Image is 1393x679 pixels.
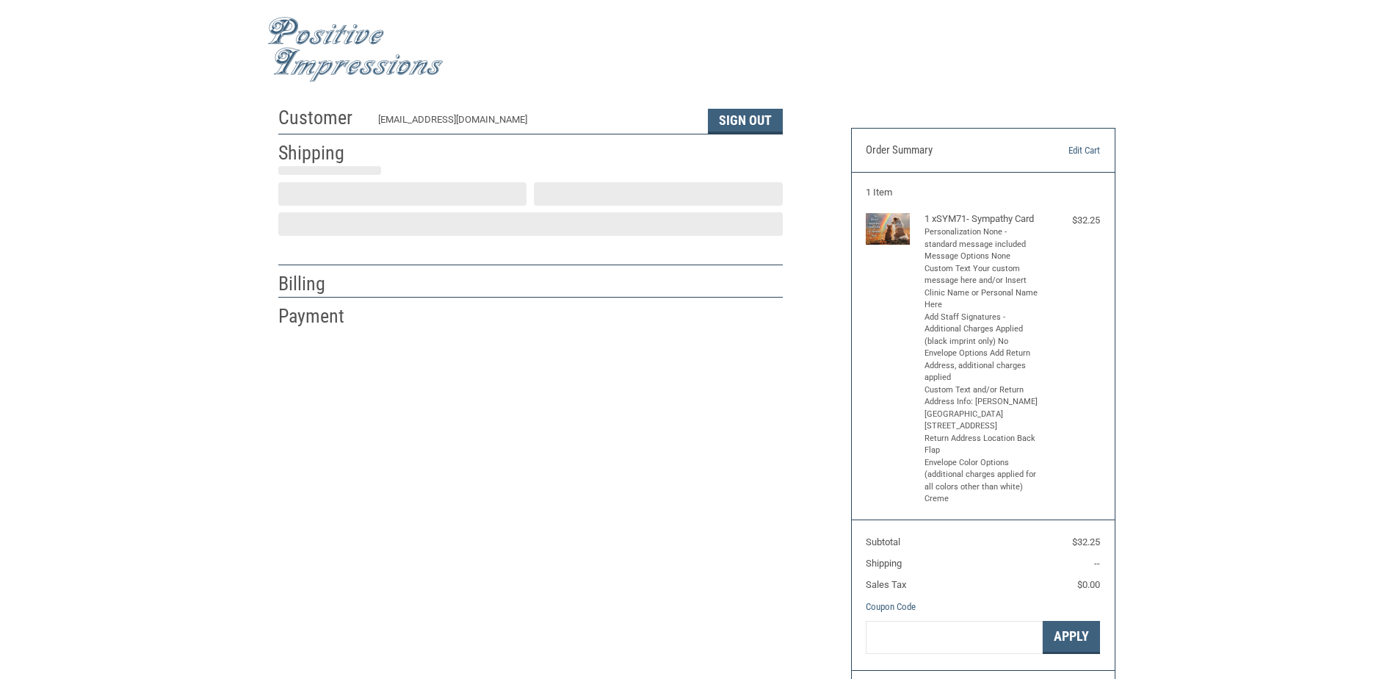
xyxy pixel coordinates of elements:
[925,433,1038,457] li: Return Address Location Back Flap
[866,536,900,547] span: Subtotal
[278,304,364,328] h2: Payment
[267,17,444,82] img: Positive Impressions
[866,579,906,590] span: Sales Tax
[708,109,783,134] button: Sign Out
[378,112,693,134] div: [EMAIL_ADDRESS][DOMAIN_NAME]
[866,143,1025,158] h3: Order Summary
[866,558,902,569] span: Shipping
[925,263,1038,312] li: Custom Text Your custom message here and/or Insert Clinic Name or Personal Name Here
[925,348,1038,384] li: Envelope Options Add Return Address, additional charges applied
[925,312,1038,348] li: Add Staff Signatures - Additional Charges Applied (black imprint only) No
[278,272,364,296] h2: Billing
[925,457,1038,506] li: Envelope Color Options (additional charges applied for all colors other than white) Creme
[866,601,916,612] a: Coupon Code
[278,141,364,165] h2: Shipping
[866,187,1100,198] h3: 1 Item
[278,106,364,130] h2: Customer
[866,621,1043,654] input: Gift Certificate or Coupon Code
[1041,213,1100,228] div: $32.25
[925,213,1038,225] h4: 1 x SYM71- Sympathy Card
[1025,143,1100,158] a: Edit Cart
[925,384,1038,433] li: Custom Text and/or Return Address Info: [PERSON_NAME][GEOGRAPHIC_DATA] [STREET_ADDRESS]
[925,251,1038,263] li: Message Options None
[925,226,1038,251] li: Personalization None - standard message included
[1072,536,1100,547] span: $32.25
[1094,558,1100,569] span: --
[1077,579,1100,590] span: $0.00
[1043,621,1100,654] button: Apply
